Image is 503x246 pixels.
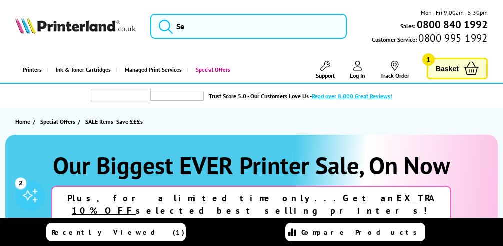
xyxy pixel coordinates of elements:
strong: Plus, for a limited time only...Get an selected best selling printers! [67,192,435,216]
input: Se [150,14,347,39]
span: Customer Service: [372,33,487,44]
h1: Our Biggest EVER Printer Sale, On Now [15,150,488,181]
a: Basket 1 [427,58,488,79]
span: Mon - Fri 9:00am - 5:30pm [421,8,488,17]
span: Compare Products [301,228,422,237]
span: Ink & Toner Cartridges [56,57,111,83]
a: Printerland Logo [15,17,136,36]
a: Trust Score 5.0 - Our Customers Love Us -Read over 8,000 Great Reviews! [209,92,392,100]
img: Printerland Logo [15,17,136,34]
span: Support [316,72,335,79]
span: Log In [350,72,365,79]
a: Track Order [380,61,409,79]
span: Recently Viewed (1) [52,228,185,237]
span: Basket [436,62,459,75]
a: Managed Print Services [116,57,187,83]
span: Special Offers [40,116,75,127]
a: Special Offers [40,116,78,127]
span: Sales: [400,21,415,31]
a: Special Offers [187,57,235,83]
img: trustpilot rating [151,91,204,101]
span: Read over 8,000 Great Reviews! [312,92,392,100]
img: trustpilot rating [91,89,151,101]
span: 1 [422,53,435,66]
span: 0800 995 1992 [417,33,487,43]
u: EXTRA 10% OFF [72,192,435,216]
a: Log In [350,61,365,79]
a: Support [316,61,335,79]
b: 0800 840 1992 [417,18,488,31]
a: Ink & Toner Cartridges [47,57,116,83]
a: Recently Viewed (1) [46,223,186,241]
a: Home [15,116,33,127]
a: Printers [15,57,47,83]
a: 0800 840 1992 [415,20,488,29]
span: SALE Items- Save £££s [85,118,143,125]
a: Compare Products [285,223,425,241]
div: 2 [15,177,26,188]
